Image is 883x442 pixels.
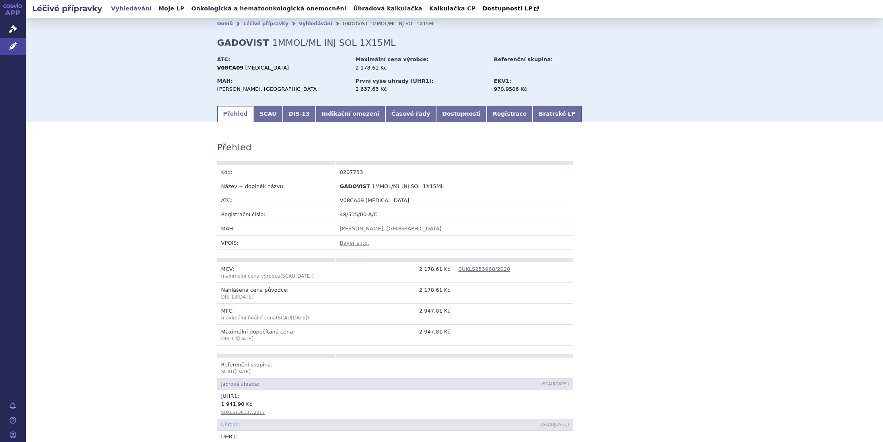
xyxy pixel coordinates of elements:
h2: Léčivé přípravky [26,3,109,14]
td: 0207733 [336,165,455,179]
div: 2 637,63 Kč [356,86,486,93]
a: Vyhledávání [299,21,332,27]
td: Jádrová úhrada: [217,378,455,390]
a: Dostupnosti [436,106,487,122]
a: Moje LP [156,3,187,14]
div: 970,9506 Kč [494,86,585,93]
a: SUKLS138137/2017 [221,410,265,415]
td: - [336,358,455,379]
td: 2 178,61 Kč [336,262,455,283]
a: Léčivé přípravky [243,21,288,27]
td: Nahlášená cena původce: [217,282,336,303]
strong: Maximální cena výrobce: [356,56,429,62]
span: 1MMOL/ML INJ SOL 1X15ML [272,38,395,48]
span: (SCAU ) [541,382,569,386]
a: Dostupnosti LP [480,3,543,14]
a: Časové řady [385,106,436,122]
a: SUKLS253968/2020 [459,266,510,272]
td: 48/535/00-A/C [336,207,573,221]
span: [DATE] [554,422,568,427]
td: JUHR : [217,390,573,419]
p: maximální finální cena [221,315,332,321]
span: [DATE] [235,369,251,374]
span: [MEDICAL_DATA] [366,197,410,203]
a: Domů [217,21,233,27]
td: 2 947,81 Kč [336,303,455,324]
span: 1MMOL/ML INJ SOL 1X15ML [369,21,436,27]
strong: Referenční skupina: [494,56,553,62]
strong: MAH: [217,78,233,84]
div: 1 941,90 Kč [221,400,569,408]
a: Registrace [487,106,533,122]
span: [DATE] [237,294,254,300]
a: DIS-13 [283,106,316,122]
span: [MEDICAL_DATA] [245,65,289,71]
span: [DATE] [554,382,568,386]
td: 2 178,61 Kč [336,282,455,303]
span: maximální cena výrobce [221,273,280,279]
a: Indikační omezení [316,106,385,122]
span: Dostupnosti LP [482,5,533,12]
a: Úhradová kalkulačka [351,3,425,14]
td: ATC: [217,193,336,207]
td: 2 947,81 Kč [336,324,455,345]
h3: Přehled [217,142,252,153]
a: SCAU [253,106,282,122]
span: 1MMOL/ML INJ SOL 1X15ML [372,183,444,189]
td: Název + doplněk názvu: [217,179,336,193]
span: [DATE] [295,273,312,279]
span: (SCAU ) [541,422,569,427]
a: Kalkulačka CP [427,3,478,14]
div: - [494,64,585,72]
td: MFC: [217,303,336,324]
td: Maximální dopočítaná cena: [217,324,336,345]
span: 1 [233,434,236,440]
td: VPOIS: [217,235,336,250]
a: Přehled [217,106,254,122]
span: (SCAU ) [221,273,314,279]
td: Referenční skupina: [217,358,336,379]
span: GADOVIST [340,183,370,189]
a: [PERSON_NAME], [GEOGRAPHIC_DATA] [340,225,442,231]
strong: První výše úhrady (UHR1): [356,78,434,84]
strong: V08CA09 [217,65,244,71]
strong: EKV1: [494,78,511,84]
strong: GADOVIST [217,38,269,48]
div: 2 178,61 Kč [356,64,486,72]
span: V08CA09 [340,197,364,203]
strong: ATC: [217,56,231,62]
div: [PERSON_NAME], [GEOGRAPHIC_DATA] [217,86,348,93]
p: DIS-13 [221,294,332,301]
p: DIS-13 [221,336,332,342]
td: MAH: [217,221,336,235]
a: Bayer s.r.o. [340,240,369,246]
td: Registrační číslo: [217,207,336,221]
a: Vyhledávání [109,3,154,14]
td: Úhrada: [217,419,455,431]
span: (SCAU ) [276,315,309,321]
span: [DATE] [291,315,307,321]
a: Bratrské LP [533,106,581,122]
span: GADOVIST [343,21,368,27]
p: SCAU [221,368,332,375]
a: Onkologická a hematoonkologická onemocnění [189,3,349,14]
td: Kód: [217,165,336,179]
span: [DATE] [237,336,254,342]
span: 1 [234,393,237,399]
td: MCV: [217,262,336,283]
